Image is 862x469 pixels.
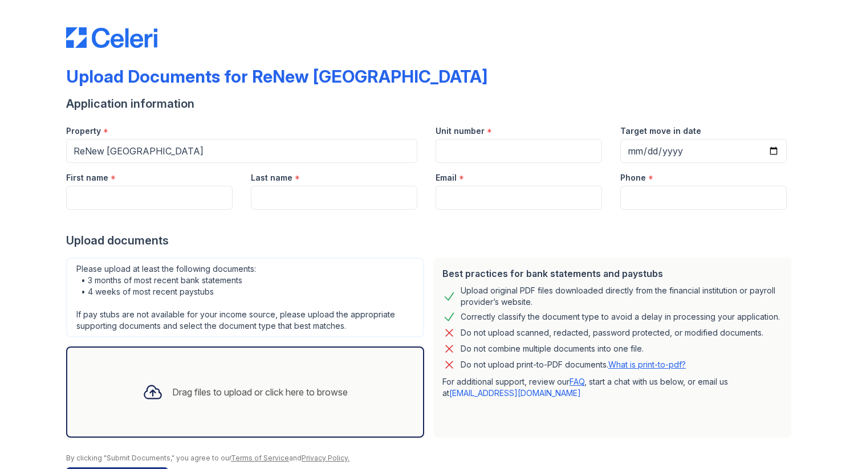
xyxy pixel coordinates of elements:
[461,310,780,324] div: Correctly classify the document type to avoid a delay in processing your application.
[302,454,349,462] a: Privacy Policy.
[620,125,701,137] label: Target move in date
[570,377,584,386] a: FAQ
[436,172,457,183] label: Email
[66,233,796,248] div: Upload documents
[442,376,782,399] p: For additional support, review our , start a chat with us below, or email us at
[172,385,348,399] div: Drag files to upload or click here to browse
[231,454,289,462] a: Terms of Service
[461,342,644,356] div: Do not combine multiple documents into one file.
[66,27,157,48] img: CE_Logo_Blue-a8612792a0a2168367f1c8372b55b34899dd931a85d93a1a3d3e32e68fde9ad4.png
[461,326,763,340] div: Do not upload scanned, redacted, password protected, or modified documents.
[66,96,796,112] div: Application information
[442,267,782,280] div: Best practices for bank statements and paystubs
[251,172,292,183] label: Last name
[436,125,485,137] label: Unit number
[461,359,686,370] p: Do not upload print-to-PDF documents.
[620,172,646,183] label: Phone
[66,66,487,87] div: Upload Documents for ReNew [GEOGRAPHIC_DATA]
[66,172,108,183] label: First name
[461,285,782,308] div: Upload original PDF files downloaded directly from the financial institution or payroll provider’...
[66,454,796,463] div: By clicking "Submit Documents," you agree to our and
[608,360,686,369] a: What is print-to-pdf?
[66,125,101,137] label: Property
[66,258,424,337] div: Please upload at least the following documents: • 3 months of most recent bank statements • 4 wee...
[449,388,581,398] a: [EMAIL_ADDRESS][DOMAIN_NAME]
